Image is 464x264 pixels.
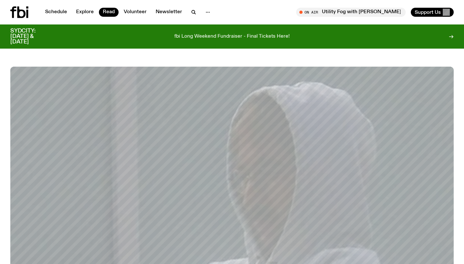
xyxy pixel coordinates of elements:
span: Support Us [415,9,441,15]
a: Volunteer [120,8,150,17]
a: Explore [72,8,98,17]
p: fbi Long Weekend Fundraiser - Final Tickets Here! [174,34,290,40]
button: Support Us [411,8,454,17]
button: On AirUtility Fog with [PERSON_NAME] [296,8,406,17]
h3: SYDCITY: [DATE] & [DATE] [10,28,52,45]
a: Schedule [41,8,71,17]
a: Read [99,8,119,17]
a: Newsletter [152,8,186,17]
